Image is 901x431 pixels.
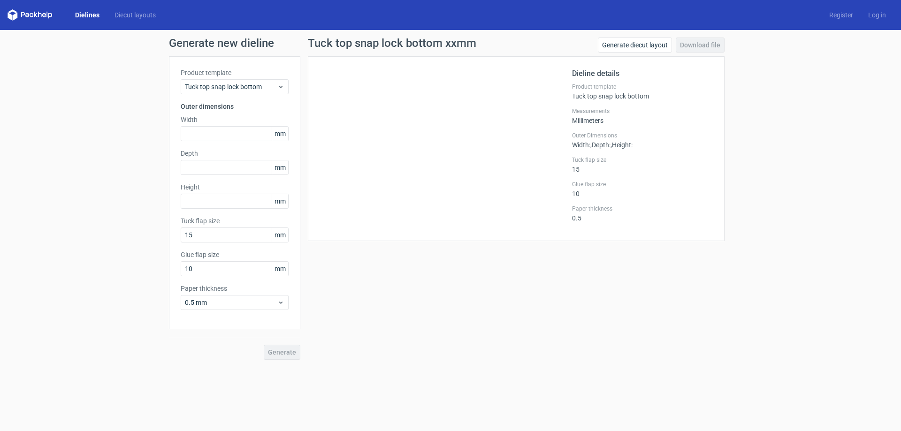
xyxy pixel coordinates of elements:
[107,10,163,20] a: Diecut layouts
[572,181,713,188] label: Glue flap size
[572,141,590,149] span: Width :
[572,132,713,139] label: Outer Dimensions
[272,127,288,141] span: mm
[181,182,289,192] label: Height
[181,149,289,158] label: Depth
[572,181,713,197] div: 10
[590,141,611,149] span: , Depth :
[181,115,289,124] label: Width
[572,205,713,222] div: 0.5
[181,284,289,293] label: Paper thickness
[169,38,732,49] h1: Generate new dieline
[598,38,672,53] a: Generate diecut layout
[181,102,289,111] h3: Outer dimensions
[272,262,288,276] span: mm
[181,216,289,226] label: Tuck flap size
[185,82,277,91] span: Tuck top snap lock bottom
[572,83,713,100] div: Tuck top snap lock bottom
[272,194,288,208] span: mm
[272,160,288,174] span: mm
[68,10,107,20] a: Dielines
[308,38,476,49] h1: Tuck top snap lock bottom xxmm
[572,107,713,124] div: Millimeters
[181,68,289,77] label: Product template
[822,10,861,20] a: Register
[572,107,713,115] label: Measurements
[572,205,713,212] label: Paper thickness
[181,250,289,259] label: Glue flap size
[572,68,713,79] h2: Dieline details
[185,298,277,307] span: 0.5 mm
[611,141,633,149] span: , Height :
[272,228,288,242] span: mm
[572,156,713,164] label: Tuck flap size
[572,156,713,173] div: 15
[572,83,713,91] label: Product template
[861,10,893,20] a: Log in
